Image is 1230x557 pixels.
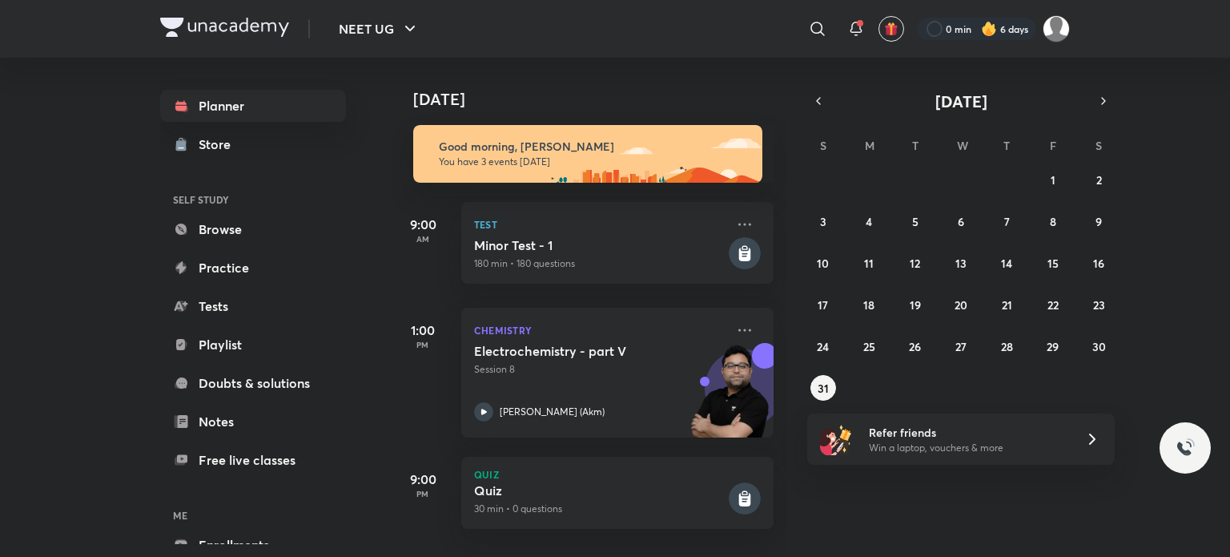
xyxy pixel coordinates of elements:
[935,91,987,112] span: [DATE]
[994,250,1019,276] button: August 14, 2025
[160,252,346,284] a: Practice
[1086,333,1111,359] button: August 30, 2025
[948,333,974,359] button: August 27, 2025
[810,375,836,401] button: August 31, 2025
[1086,292,1111,317] button: August 23, 2025
[948,208,974,234] button: August 6, 2025
[856,208,882,234] button: August 4, 2025
[439,155,748,168] p: You have 3 events [DATE]
[910,297,921,313] abbr: August 19, 2025
[820,423,852,455] img: referral
[878,16,904,42] button: avatar
[160,290,346,322] a: Tests
[856,292,882,317] button: August 18, 2025
[1092,339,1106,354] abbr: August 30, 2025
[413,125,762,183] img: morning
[1001,256,1012,271] abbr: August 14, 2025
[160,502,346,529] h6: ME
[160,128,346,160] a: Store
[474,362,726,377] p: Session 8
[869,441,1066,455] p: Win a laptop, vouchers & more
[329,13,429,45] button: NEET UG
[474,470,761,479] p: Quiz
[1096,172,1102,188] abbr: August 2, 2025
[912,138,918,153] abbr: Tuesday
[1047,339,1059,354] abbr: August 29, 2025
[1095,138,1102,153] abbr: Saturday
[810,208,836,234] button: August 3, 2025
[160,18,289,37] img: Company Logo
[909,339,921,354] abbr: August 26, 2025
[863,339,875,354] abbr: August 25, 2025
[1051,172,1055,188] abbr: August 1, 2025
[957,138,968,153] abbr: Wednesday
[1047,297,1059,313] abbr: August 22, 2025
[1176,438,1195,458] img: ttu
[160,186,346,213] h6: SELF STUDY
[1043,15,1070,42] img: surabhi
[818,297,828,313] abbr: August 17, 2025
[948,250,974,276] button: August 13, 2025
[1050,214,1056,229] abbr: August 8, 2025
[1095,214,1102,229] abbr: August 9, 2025
[474,343,673,359] h5: Electrochemistry - part V
[1040,333,1066,359] button: August 29, 2025
[1004,214,1010,229] abbr: August 7, 2025
[1047,256,1059,271] abbr: August 15, 2025
[474,321,726,340] p: Chemistry
[160,90,346,122] a: Planner
[1093,256,1104,271] abbr: August 16, 2025
[866,214,872,229] abbr: August 4, 2025
[1086,167,1111,192] button: August 2, 2025
[810,250,836,276] button: August 10, 2025
[820,214,826,229] abbr: August 3, 2025
[1003,138,1010,153] abbr: Thursday
[160,213,346,245] a: Browse
[955,256,967,271] abbr: August 13, 2025
[391,215,455,234] h5: 9:00
[830,90,1092,112] button: [DATE]
[810,333,836,359] button: August 24, 2025
[820,138,826,153] abbr: Sunday
[1040,208,1066,234] button: August 8, 2025
[994,292,1019,317] button: August 21, 2025
[391,470,455,489] h5: 9:00
[1086,250,1111,276] button: August 16, 2025
[884,22,898,36] img: avatar
[981,21,997,37] img: streak
[160,18,289,41] a: Company Logo
[958,214,964,229] abbr: August 6, 2025
[910,256,920,271] abbr: August 12, 2025
[902,292,928,317] button: August 19, 2025
[864,256,874,271] abbr: August 11, 2025
[391,321,455,340] h5: 1:00
[160,406,346,438] a: Notes
[994,333,1019,359] button: August 28, 2025
[685,343,774,454] img: unacademy
[1093,297,1105,313] abbr: August 23, 2025
[160,367,346,399] a: Doubts & solutions
[391,340,455,349] p: PM
[1001,339,1013,354] abbr: August 28, 2025
[391,234,455,244] p: AM
[391,489,455,498] p: PM
[863,297,874,313] abbr: August 18, 2025
[994,208,1019,234] button: August 7, 2025
[1040,250,1066,276] button: August 15, 2025
[1040,167,1066,192] button: August 1, 2025
[955,297,967,313] abbr: August 20, 2025
[902,333,928,359] button: August 26, 2025
[1086,208,1111,234] button: August 9, 2025
[865,138,874,153] abbr: Monday
[413,90,790,109] h4: [DATE]
[474,237,726,253] h5: Minor Test - 1
[856,333,882,359] button: August 25, 2025
[474,215,726,234] p: Test
[474,482,726,498] h5: Quiz
[810,292,836,317] button: August 17, 2025
[817,339,829,354] abbr: August 24, 2025
[474,256,726,271] p: 180 min • 180 questions
[160,329,346,361] a: Playlist
[439,139,748,154] h6: Good morning, [PERSON_NAME]
[902,250,928,276] button: August 12, 2025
